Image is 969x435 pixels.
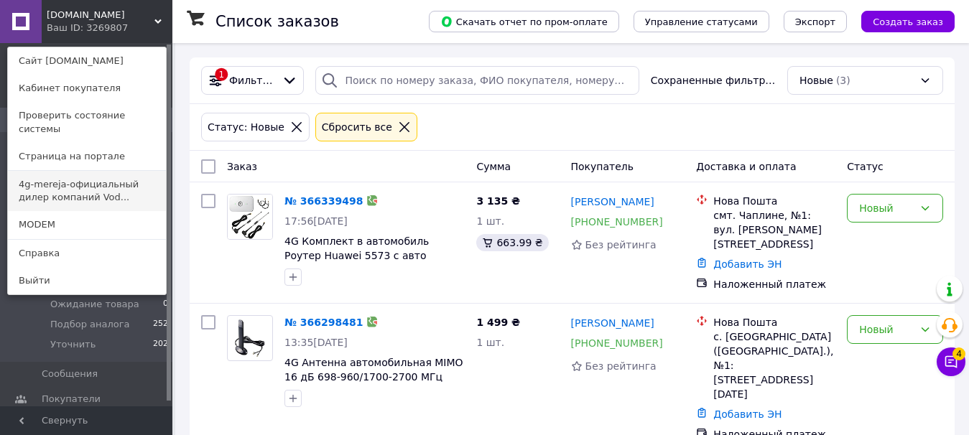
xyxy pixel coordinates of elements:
a: 4G Антенна автомобильная MIMO 16 дБ 698-960/1700-2700 МГц (TS9) [284,357,463,397]
button: Чат с покупателем4 [937,347,965,376]
a: № 366339498 [284,195,363,207]
span: Скачать отчет по пром-оплате [440,15,608,28]
a: [PHONE_NUMBER] [571,337,663,349]
a: Добавить ЭН [713,408,782,420]
div: Статус: Новые [205,119,287,135]
a: [PERSON_NAME] [571,195,654,209]
span: 1 шт. [476,215,504,227]
button: Скачать отчет по пром-оплате [429,11,619,32]
a: MODEM [8,211,166,238]
span: Покупатели [42,393,101,406]
button: Управление статусами [634,11,769,32]
div: с. [GEOGRAPHIC_DATA] ([GEOGRAPHIC_DATA].), №1: [STREET_ADDRESS][DATE] [713,329,835,401]
a: Добавить ЭН [713,258,782,270]
span: 1 499 ₴ [476,317,520,328]
span: Подбор аналога [50,318,130,331]
span: Уточнить [50,338,96,351]
span: Ожидание товара [50,298,139,311]
span: Без рейтинга [585,360,657,372]
a: Справка [8,240,166,267]
span: 17:56[DATE] [284,215,348,227]
h1: Список заказов [215,13,339,30]
span: Управление статусами [645,17,758,27]
span: Статус [847,161,884,172]
div: смт. Чаплине, №1: вул. [PERSON_NAME][STREET_ADDRESS] [713,208,835,251]
span: 4 [952,347,965,360]
span: Без рейтинга [585,239,657,251]
span: Заказ [227,161,257,172]
a: 4g-mereja-официальный дилер компаний Vod... [8,171,166,211]
img: Фото товару [228,195,272,239]
div: Нова Пошта [713,315,835,329]
span: 3 135 ₴ [476,195,520,207]
a: Проверить состояние системы [8,102,166,142]
span: (3) [836,75,850,86]
a: 4G Комплект в автомобиль Роутер Huawei 5573 с авто антеннами по 7 Дб (2 шт) [284,235,429,276]
div: 663.99 ₴ [476,234,548,251]
div: Новый [859,200,914,216]
span: Сумма [476,161,511,172]
a: [PERSON_NAME] [571,316,654,330]
a: Выйти [8,267,166,294]
div: Наложенный платеж [713,277,835,291]
span: 13:35[DATE] [284,337,348,348]
span: 1 шт. [476,337,504,348]
span: Создать заказ [873,17,943,27]
input: Поиск по номеру заказа, ФИО покупателя, номеру телефона, Email, номеру накладной [315,66,639,95]
a: Фото товару [227,315,273,361]
span: Доставка и оплата [696,161,796,172]
span: Фильтры [229,73,276,88]
img: Фото товару [228,319,272,356]
span: Покупатель [571,161,634,172]
span: 0 [163,298,168,311]
div: Нова Пошта [713,194,835,208]
span: Новые [799,73,833,88]
a: Кабинет покупателя [8,75,166,102]
button: Экспорт [784,11,847,32]
a: Создать заказ [847,15,955,27]
span: Сообщения [42,368,98,380]
a: № 366298481 [284,317,363,328]
button: Создать заказ [861,11,955,32]
div: Новый [859,322,914,337]
a: Фото товару [227,194,273,240]
a: Страница на портале [8,143,166,170]
a: [PHONE_NUMBER] [571,216,663,228]
span: Сохраненные фильтры: [651,73,776,88]
span: 202 [153,338,168,351]
span: za5aya.com [47,9,154,22]
div: Сбросить все [319,119,395,135]
div: Ваш ID: 3269807 [47,22,107,34]
span: 252 [153,318,168,331]
a: Сайт [DOMAIN_NAME] [8,47,166,75]
span: Экспорт [795,17,835,27]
